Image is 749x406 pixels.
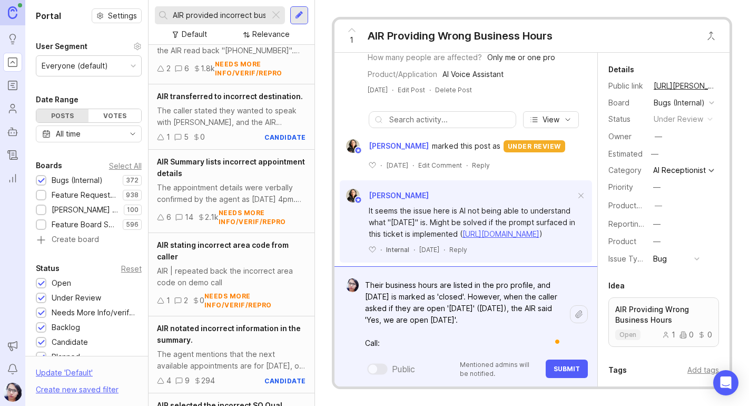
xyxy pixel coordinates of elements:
[380,161,382,170] div: ·
[462,229,539,238] a: [URL][DOMAIN_NAME]
[655,131,662,142] div: —
[386,245,409,254] div: Internal
[653,167,706,174] div: AI Receptionist
[432,140,500,152] span: marked this post as
[92,8,142,23] button: Settings
[184,63,189,74] div: 6
[157,265,306,288] div: AIR | repeated back the incorrect area code on demo call
[444,245,445,254] div: ·
[201,63,215,74] div: 1.8k
[157,240,289,261] span: AIR stating incorrect area code from caller
[466,161,468,170] div: ·
[652,199,665,212] button: ProductboardID
[418,161,462,170] div: Edit Comment
[3,360,22,379] button: Notifications
[108,11,137,21] span: Settings
[392,85,393,94] div: ·
[386,161,408,169] time: [DATE]
[52,204,119,216] div: [PERSON_NAME] (Public)
[157,182,306,205] div: The appointment details were verbally confirmed by the agent as [DATE] 4pm. The AIR Summary inclu...
[149,233,314,316] a: AIR stating incorrect area code from callerAIR | repeated back the incorrect area code on demo ca...
[354,196,362,204] img: member badge
[608,364,627,376] div: Tags
[185,211,193,223] div: 14
[204,292,306,310] div: needs more info/verif/repro
[52,219,117,230] div: Feature Board Sandbox [DATE]
[36,93,78,106] div: Date Range
[608,63,634,76] div: Details
[200,295,204,306] div: 0
[166,295,170,306] div: 1
[389,114,510,125] input: Search activity...
[36,159,62,172] div: Boards
[205,211,219,223] div: 2.1k
[126,176,139,185] p: 372
[350,34,353,46] span: 1
[608,254,647,263] label: Issue Type
[340,139,432,153] a: Ysabelle Eugenio[PERSON_NAME]
[662,331,675,339] div: 1
[157,324,301,344] span: AIR notated incorrect information in the summary.
[157,157,305,178] span: AIR Summary lists incorrect appointment details
[52,336,88,348] div: Candidate
[608,150,643,158] div: Estimated
[369,205,575,240] div: It seems the issue here is AI not being able to understand what "[DATE]" is. Might be solved if t...
[36,384,119,395] div: Create new saved filter
[504,140,565,152] div: under review
[219,208,306,226] div: needs more info/verif/repro
[149,13,314,84] a: AIR reads back incorrect caller IDThe caller ID was "[PHONE_NUMBER]" and the AIR read back "[PHON...
[653,218,661,230] div: —
[52,189,117,201] div: Feature Requests (Internal)
[615,304,712,325] p: AIR Providing Wrong Business Hours
[42,60,108,72] div: Everyone (default)
[619,331,636,339] p: open
[608,237,636,246] label: Product
[346,189,360,202] img: Ysabelle Eugenio
[157,349,306,372] div: The agent mentions that the next available appointments are for [DATE], or [DATE]. However, in th...
[127,206,139,214] p: 100
[3,30,22,49] a: Ideas
[3,122,22,141] a: Autopilot
[546,360,588,378] button: Submit
[651,79,719,93] a: [URL][PERSON_NAME]
[442,69,504,80] div: AI Voice Assistant
[88,109,141,122] div: Votes
[126,220,139,229] p: 596
[472,161,490,170] div: Reply
[368,85,388,94] a: [DATE]
[182,28,207,40] div: Default
[369,191,429,200] span: [PERSON_NAME]
[368,69,437,80] div: Product/Application
[460,360,539,378] p: Mentioned admins will be notified.
[368,28,553,43] div: AIR Providing Wrong Business Hours
[648,147,662,161] div: —
[252,28,290,40] div: Relevance
[346,139,360,153] img: Ysabelle Eugenio
[52,351,80,363] div: Planned
[3,53,22,72] a: Portal
[368,86,388,94] time: [DATE]
[215,60,306,78] div: needs more info/verif/repro
[3,169,22,188] a: Reporting
[608,182,633,191] label: Priority
[435,85,472,94] div: Delete Post
[687,364,719,376] div: Add tags
[3,383,22,402] img: Pamela Cervantes
[36,9,61,22] h1: Portal
[368,52,482,63] div: How many people are affected?
[149,316,314,393] a: AIR notated incorrect information in the summary.The agent mentions that the next available appoi...
[3,99,22,118] a: Users
[200,131,205,143] div: 0
[654,113,703,125] div: under review
[487,52,555,63] div: Only me or one pro
[359,275,570,353] textarea: To enrich screen reader interactions, please activate Accessibility in Grammarly extension settings
[701,25,722,46] button: Close button
[369,140,429,152] span: [PERSON_NAME]
[608,131,645,142] div: Owner
[124,130,141,138] svg: toggle icon
[653,236,661,247] div: —
[185,375,190,386] div: 9
[543,114,559,125] span: View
